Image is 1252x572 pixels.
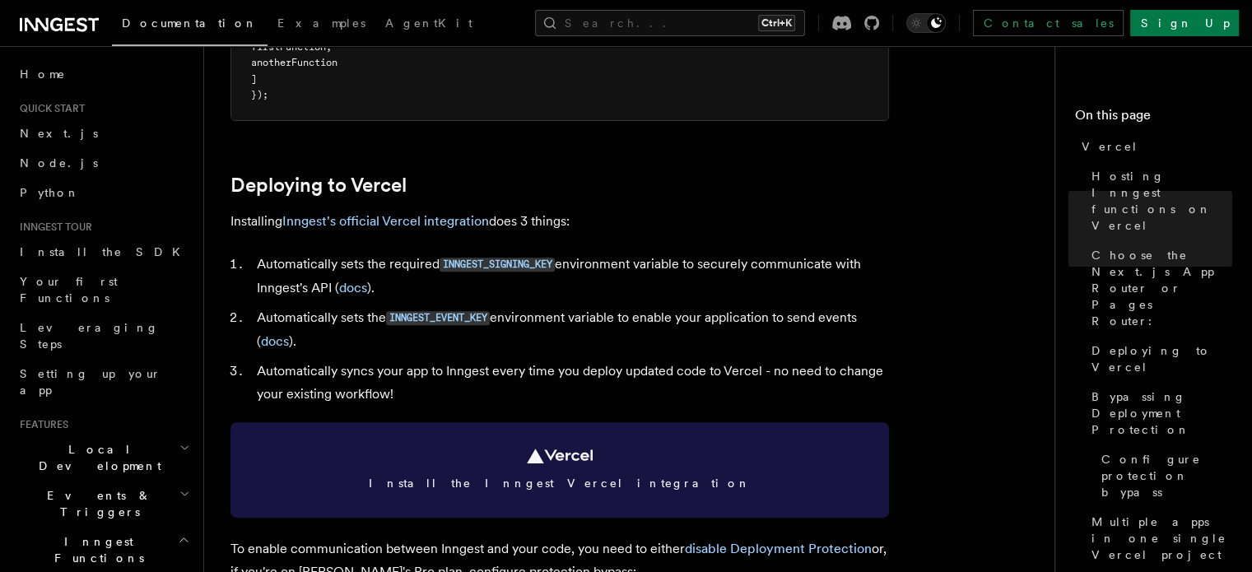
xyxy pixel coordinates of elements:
a: Configure protection bypass [1095,444,1232,507]
span: Install the SDK [20,245,190,258]
span: Features [13,418,68,431]
span: Next.js [20,127,98,140]
span: Hosting Inngest functions on Vercel [1091,168,1232,234]
button: Toggle dark mode [906,13,946,33]
a: Install the Inngest Vercel integration [230,422,889,518]
code: INNGEST_EVENT_KEY [386,311,490,325]
span: Inngest Functions [13,533,178,566]
button: Events & Triggers [13,481,193,527]
a: Next.js [13,119,193,148]
span: Inngest tour [13,221,92,234]
a: Hosting Inngest functions on Vercel [1085,161,1232,240]
a: Choose the Next.js App Router or Pages Router: [1085,240,1232,336]
a: Documentation [112,5,268,46]
a: Your first Functions [13,267,193,313]
a: Vercel [1075,132,1232,161]
a: Python [13,178,193,207]
span: Multiple apps in one single Vercel project [1091,514,1232,563]
a: Setting up your app [13,359,193,405]
a: Multiple apps in one single Vercel project [1085,507,1232,570]
li: Automatically sets the environment variable to enable your application to send events ( ). [252,306,889,353]
span: , [326,41,332,53]
p: Installing does 3 things: [230,210,889,233]
span: }); [251,89,268,100]
span: ] [251,73,257,85]
a: Deploying to Vercel [230,174,407,197]
button: Search...Ctrl+K [535,10,805,36]
li: Automatically sets the required environment variable to securely communicate with Inngest's API ( ). [252,253,889,300]
span: Setting up your app [20,367,161,397]
a: INNGEST_EVENT_KEY [386,309,490,325]
span: Leveraging Steps [20,321,159,351]
span: Install the Inngest Vercel integration [250,475,869,491]
kbd: Ctrl+K [758,15,795,31]
a: INNGEST_SIGNING_KEY [440,256,555,272]
span: Choose the Next.js App Router or Pages Router: [1091,247,1232,329]
span: firstFunction [251,41,326,53]
code: INNGEST_SIGNING_KEY [440,258,555,272]
a: Bypassing Deployment Protection [1085,382,1232,444]
span: Your first Functions [20,275,118,305]
span: Examples [277,16,365,30]
a: Deploying to Vercel [1085,336,1232,382]
span: Events & Triggers [13,487,179,520]
a: Contact sales [973,10,1124,36]
span: Quick start [13,102,85,115]
span: Deploying to Vercel [1091,342,1232,375]
a: disable Deployment Protection [685,541,872,556]
span: anotherFunction [251,57,337,68]
span: Configure protection bypass [1101,451,1232,500]
a: AgentKit [375,5,482,44]
span: Bypassing Deployment Protection [1091,388,1232,438]
a: Examples [268,5,375,44]
a: docs [261,333,289,349]
span: Home [20,66,66,82]
span: Local Development [13,441,179,474]
a: Leveraging Steps [13,313,193,359]
span: Node.js [20,156,98,170]
a: docs [339,280,367,295]
li: Automatically syncs your app to Inngest every time you deploy updated code to Vercel - no need to... [252,360,889,406]
span: Python [20,186,80,199]
a: Inngest's official Vercel integration [282,213,489,229]
a: Node.js [13,148,193,178]
a: Sign Up [1130,10,1239,36]
button: Local Development [13,435,193,481]
h4: On this page [1075,105,1232,132]
a: Home [13,59,193,89]
span: Documentation [122,16,258,30]
a: Install the SDK [13,237,193,267]
span: AgentKit [385,16,472,30]
span: Vercel [1082,138,1138,155]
